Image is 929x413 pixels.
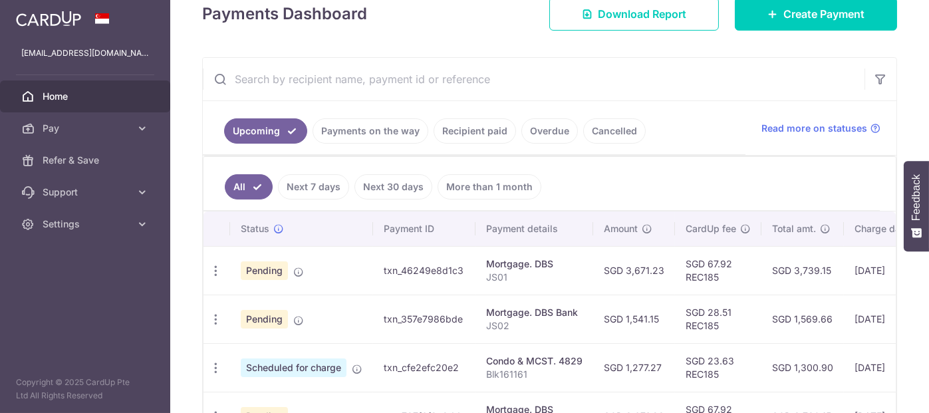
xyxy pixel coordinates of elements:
[686,222,736,235] span: CardUp fee
[772,222,816,235] span: Total amt.
[438,174,541,200] a: More than 1 month
[203,58,864,100] input: Search by recipient name, payment id or reference
[313,118,428,144] a: Payments on the way
[593,295,675,343] td: SGD 1,541.15
[783,6,864,22] span: Create Payment
[241,222,269,235] span: Status
[761,246,844,295] td: SGD 3,739.15
[43,217,130,231] span: Settings
[486,354,583,368] div: Condo & MCST. 4829
[761,295,844,343] td: SGD 1,569.66
[486,319,583,333] p: JS02
[761,122,867,135] span: Read more on statuses
[241,261,288,280] span: Pending
[16,11,81,27] img: CardUp
[241,310,288,329] span: Pending
[598,6,686,22] span: Download Report
[373,295,475,343] td: txn_357e7986bde
[675,343,761,392] td: SGD 23.63 REC185
[761,343,844,392] td: SGD 1,300.90
[434,118,516,144] a: Recipient paid
[486,271,583,284] p: JS01
[43,90,130,103] span: Home
[373,246,475,295] td: txn_46249e8d1c3
[593,343,675,392] td: SGD 1,277.27
[904,161,929,251] button: Feedback - Show survey
[675,295,761,343] td: SGD 28.51 REC185
[583,118,646,144] a: Cancelled
[475,211,593,246] th: Payment details
[373,211,475,246] th: Payment ID
[224,118,307,144] a: Upcoming
[486,368,583,381] p: Blk161161
[43,186,130,199] span: Support
[604,222,638,235] span: Amount
[855,222,909,235] span: Charge date
[675,246,761,295] td: SGD 67.92 REC185
[910,174,922,221] span: Feedback
[521,118,578,144] a: Overdue
[486,306,583,319] div: Mortgage. DBS Bank
[225,174,273,200] a: All
[593,246,675,295] td: SGD 3,671.23
[202,2,367,26] h4: Payments Dashboard
[241,358,346,377] span: Scheduled for charge
[373,343,475,392] td: txn_cfe2efc20e2
[354,174,432,200] a: Next 30 days
[761,122,880,135] a: Read more on statuses
[486,257,583,271] div: Mortgage. DBS
[30,9,57,21] span: Help
[21,47,149,60] p: [EMAIL_ADDRESS][DOMAIN_NAME]
[43,154,130,167] span: Refer & Save
[278,174,349,200] a: Next 7 days
[43,122,130,135] span: Pay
